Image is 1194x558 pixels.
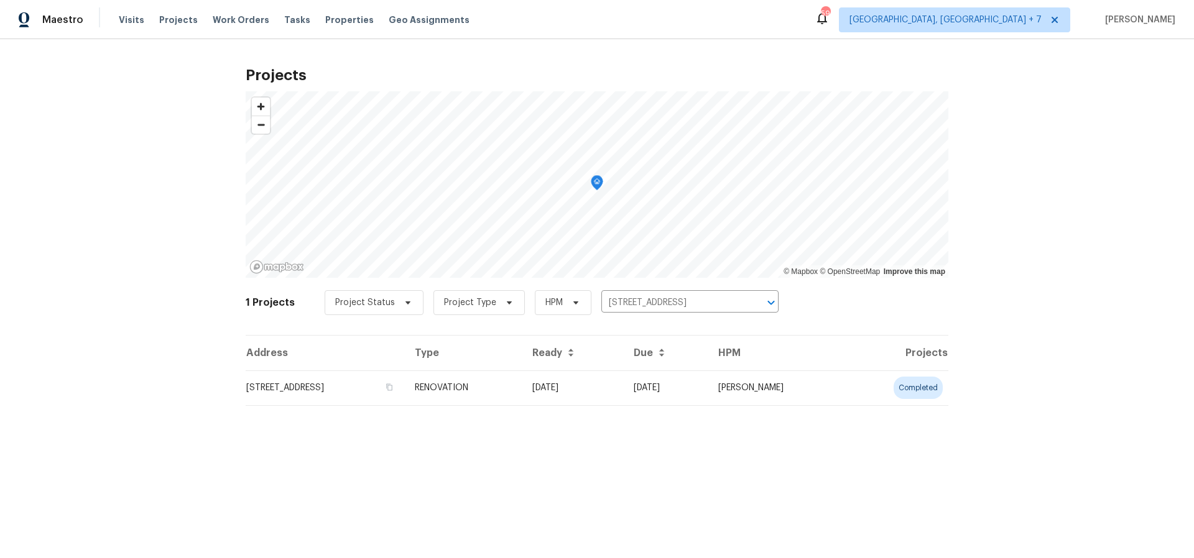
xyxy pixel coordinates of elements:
[246,91,948,278] canvas: Map
[246,69,948,81] h2: Projects
[784,267,818,276] a: Mapbox
[335,296,395,309] span: Project Status
[444,296,496,309] span: Project Type
[849,14,1042,26] span: [GEOGRAPHIC_DATA], [GEOGRAPHIC_DATA] + 7
[624,336,708,370] th: Due
[708,370,845,405] td: [PERSON_NAME]
[624,370,708,405] td: [DATE]
[325,14,374,26] span: Properties
[159,14,198,26] span: Projects
[384,382,395,393] button: Copy Address
[821,7,830,20] div: 59
[1100,14,1175,26] span: [PERSON_NAME]
[42,14,83,26] span: Maestro
[894,377,943,399] div: completed
[405,370,522,405] td: RENOVATION
[545,296,563,309] span: HPM
[591,175,603,194] div: Map marker
[213,14,269,26] span: Work Orders
[762,294,780,311] button: Open
[246,296,295,309] h2: 1 Projects
[119,14,144,26] span: Visits
[389,14,470,26] span: Geo Assignments
[249,260,304,274] a: Mapbox homepage
[522,370,624,405] td: Acq COE 2025-08-22T00:00:00.000Z
[246,336,405,370] th: Address
[708,336,845,370] th: HPM
[522,336,624,370] th: Ready
[884,267,945,276] a: Improve this map
[405,336,522,370] th: Type
[820,267,880,276] a: OpenStreetMap
[252,116,270,134] button: Zoom out
[284,16,310,24] span: Tasks
[252,98,270,116] button: Zoom in
[845,336,949,370] th: Projects
[601,293,744,313] input: Search projects
[246,370,405,405] td: [STREET_ADDRESS]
